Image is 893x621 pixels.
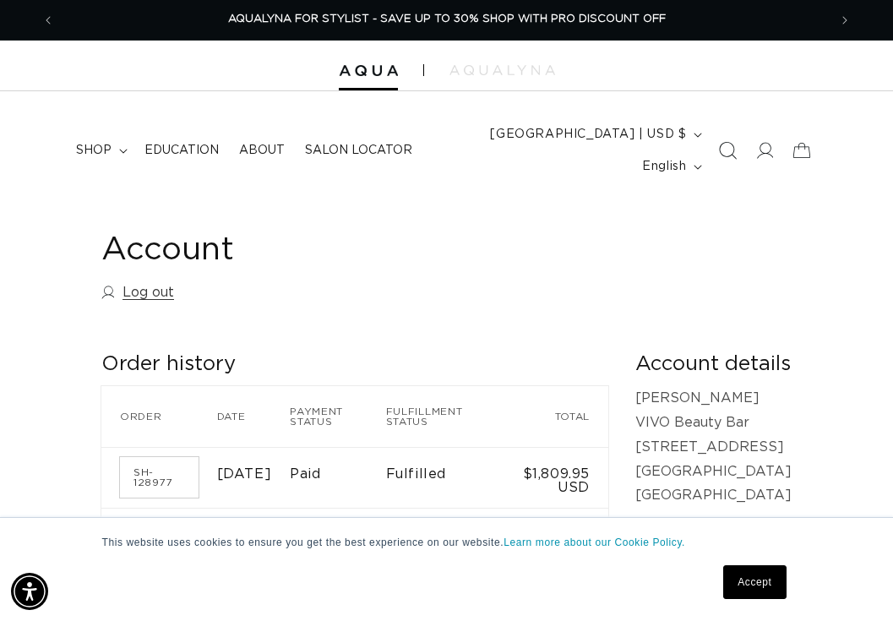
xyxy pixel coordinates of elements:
img: Aqua Hair Extensions [339,65,398,77]
td: Fulfilled [386,447,503,509]
summary: shop [66,133,134,168]
th: Total [503,386,608,447]
h2: Order history [101,351,608,378]
span: AQUALYNA FOR STYLIST - SAVE UP TO 30% SHOP WITH PRO DISCOUNT OFF [228,14,666,25]
span: [GEOGRAPHIC_DATA] | USD $ [490,126,686,144]
td: Paid [290,509,386,570]
a: Log out [101,281,174,305]
th: Order [101,386,217,447]
h2: Account details [635,351,792,378]
span: About [239,143,285,158]
a: Education [134,133,229,168]
summary: Search [709,132,746,169]
span: English [642,158,686,176]
td: Fulfilled [386,509,503,570]
span: Salon Locator [305,143,412,158]
img: aqualyna.com [449,65,555,75]
button: [GEOGRAPHIC_DATA] | USD $ [480,118,709,150]
button: Previous announcement [30,4,67,36]
div: Accessibility Menu [11,573,48,610]
a: Learn more about our Cookie Policy. [504,537,685,548]
time: [DATE] [217,467,272,481]
a: Salon Locator [295,133,422,168]
a: About [229,133,295,168]
button: Next announcement [826,4,863,36]
button: English [632,150,709,182]
a: Accept [723,565,786,599]
td: $466.40 USD [503,509,608,570]
span: Education [144,143,219,158]
th: Fulfillment status [386,386,503,447]
p: This website uses cookies to ensure you get the best experience on our website. [102,535,792,550]
th: Date [217,386,291,447]
p: [PERSON_NAME] VIVO Beauty Bar [STREET_ADDRESS] [GEOGRAPHIC_DATA] [GEOGRAPHIC_DATA] [635,386,792,508]
td: $1,809.95 USD [503,447,608,509]
span: shop [76,143,112,158]
a: Order number SH-128977 [120,457,199,498]
th: Payment status [290,386,386,447]
td: Paid [290,447,386,509]
h1: Account [101,230,792,271]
